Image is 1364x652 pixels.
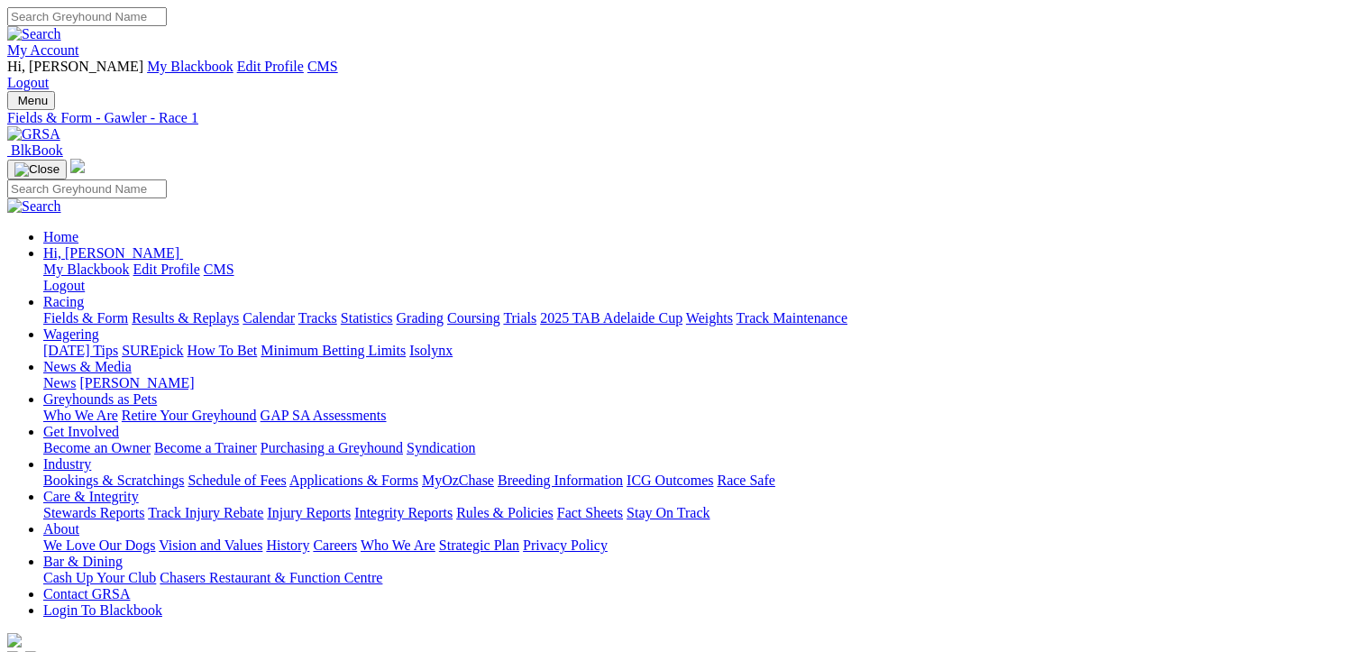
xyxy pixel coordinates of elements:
a: Edit Profile [133,262,200,277]
span: Hi, [PERSON_NAME] [7,59,143,74]
a: My Blackbook [43,262,130,277]
a: Minimum Betting Limits [261,343,406,358]
a: Vision and Values [159,537,262,553]
a: Racing [43,294,84,309]
a: Industry [43,456,91,472]
a: Race Safe [717,473,774,488]
a: Tracks [298,310,337,326]
a: Fields & Form [43,310,128,326]
a: CMS [204,262,234,277]
a: Schedule of Fees [188,473,286,488]
div: Industry [43,473,1357,489]
a: News [43,375,76,390]
a: About [43,521,79,537]
input: Search [7,7,167,26]
div: Get Involved [43,440,1357,456]
button: Toggle navigation [7,91,55,110]
a: [PERSON_NAME] [79,375,194,390]
div: Greyhounds as Pets [43,408,1357,424]
span: BlkBook [11,142,63,158]
a: Privacy Policy [523,537,608,553]
a: Greyhounds as Pets [43,391,157,407]
a: Become an Owner [43,440,151,455]
a: CMS [307,59,338,74]
a: Calendar [243,310,295,326]
a: Integrity Reports [354,505,453,520]
a: Bookings & Scratchings [43,473,184,488]
span: Hi, [PERSON_NAME] [43,245,179,261]
a: BlkBook [7,142,63,158]
a: Wagering [43,326,99,342]
a: Contact GRSA [43,586,130,601]
div: Wagering [43,343,1357,359]
a: Logout [43,278,85,293]
div: My Account [7,59,1357,91]
a: Retire Your Greyhound [122,408,257,423]
a: Weights [686,310,733,326]
a: Home [43,229,78,244]
a: Bar & Dining [43,554,123,569]
a: Stay On Track [627,505,709,520]
a: Rules & Policies [456,505,554,520]
a: Become a Trainer [154,440,257,455]
a: Fact Sheets [557,505,623,520]
a: Login To Blackbook [43,602,162,618]
div: Bar & Dining [43,570,1357,586]
a: Grading [397,310,444,326]
a: Isolynx [409,343,453,358]
div: Care & Integrity [43,505,1357,521]
a: Breeding Information [498,473,623,488]
a: Edit Profile [237,59,304,74]
img: Close [14,162,60,177]
a: Careers [313,537,357,553]
a: 2025 TAB Adelaide Cup [540,310,682,326]
a: Purchasing a Greyhound [261,440,403,455]
a: ICG Outcomes [627,473,713,488]
div: News & Media [43,375,1357,391]
a: Chasers Restaurant & Function Centre [160,570,382,585]
img: GRSA [7,126,60,142]
a: Care & Integrity [43,489,139,504]
a: Hi, [PERSON_NAME] [43,245,183,261]
a: Coursing [447,310,500,326]
input: Search [7,179,167,198]
a: News & Media [43,359,132,374]
img: logo-grsa-white.png [7,633,22,647]
a: Injury Reports [267,505,351,520]
a: Syndication [407,440,475,455]
a: My Blackbook [147,59,233,74]
a: Results & Replays [132,310,239,326]
a: Cash Up Your Club [43,570,156,585]
div: About [43,537,1357,554]
a: Fields & Form - Gawler - Race 1 [7,110,1357,126]
a: Who We Are [43,408,118,423]
a: Who We Are [361,537,435,553]
a: Strategic Plan [439,537,519,553]
a: Track Maintenance [737,310,847,326]
a: How To Bet [188,343,258,358]
a: Track Injury Rebate [148,505,263,520]
a: Stewards Reports [43,505,144,520]
a: Statistics [341,310,393,326]
button: Toggle navigation [7,160,67,179]
div: Hi, [PERSON_NAME] [43,262,1357,294]
img: Search [7,198,61,215]
a: My Account [7,42,79,58]
img: Search [7,26,61,42]
a: Trials [503,310,536,326]
a: Applications & Forms [289,473,418,488]
a: Get Involved [43,424,119,439]
div: Racing [43,310,1357,326]
a: History [266,537,309,553]
a: GAP SA Assessments [261,408,387,423]
a: Logout [7,75,49,90]
a: We Love Our Dogs [43,537,155,553]
span: Menu [18,94,48,107]
img: logo-grsa-white.png [70,159,85,173]
a: SUREpick [122,343,183,358]
a: MyOzChase [422,473,494,488]
a: [DATE] Tips [43,343,118,358]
